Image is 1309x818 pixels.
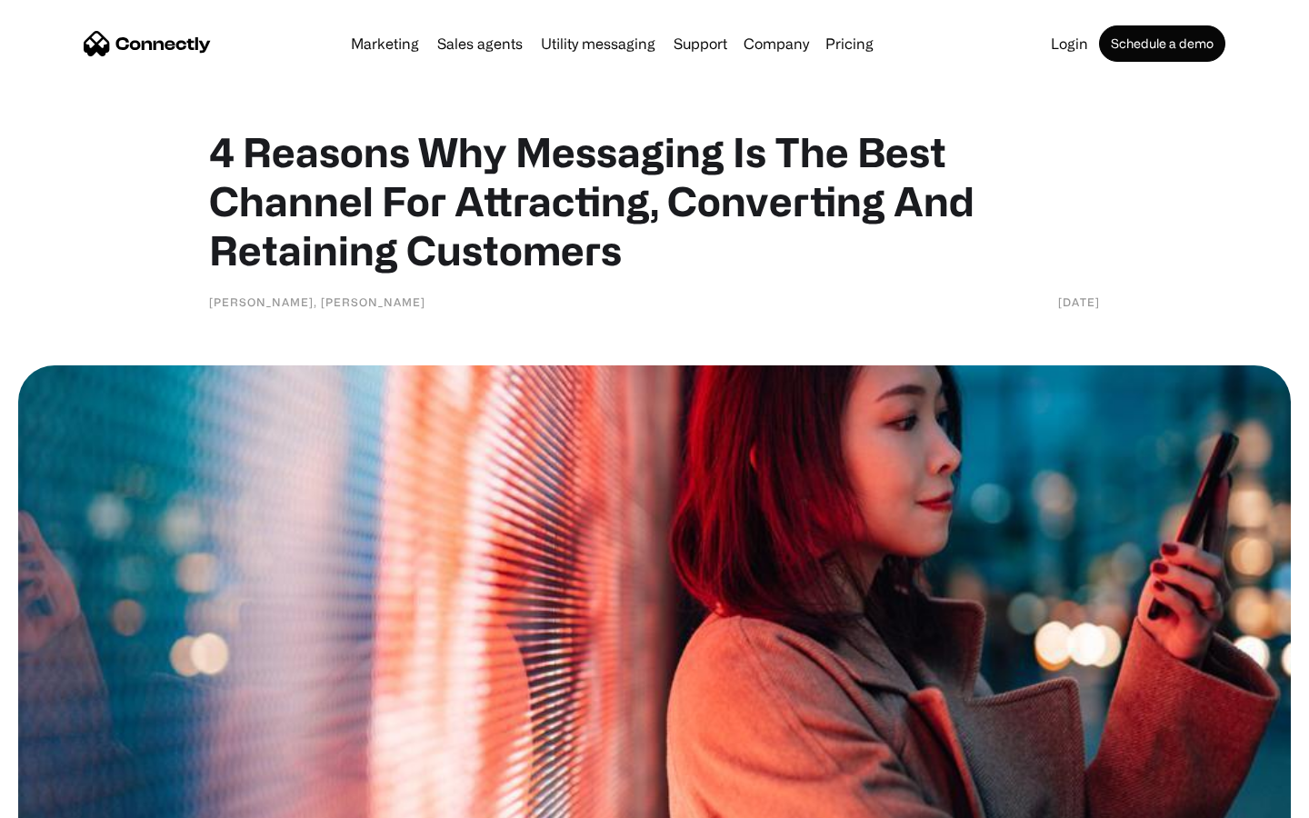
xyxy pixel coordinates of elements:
a: Sales agents [430,36,530,51]
a: Marketing [344,36,426,51]
aside: Language selected: English [18,786,109,812]
a: Support [666,36,734,51]
div: [DATE] [1058,293,1100,311]
h1: 4 Reasons Why Messaging Is The Best Channel For Attracting, Converting And Retaining Customers [209,127,1100,274]
a: Pricing [818,36,881,51]
a: Login [1044,36,1095,51]
div: [PERSON_NAME], [PERSON_NAME] [209,293,425,311]
div: Company [744,31,809,56]
a: Schedule a demo [1099,25,1225,62]
a: Utility messaging [534,36,663,51]
ul: Language list [36,786,109,812]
